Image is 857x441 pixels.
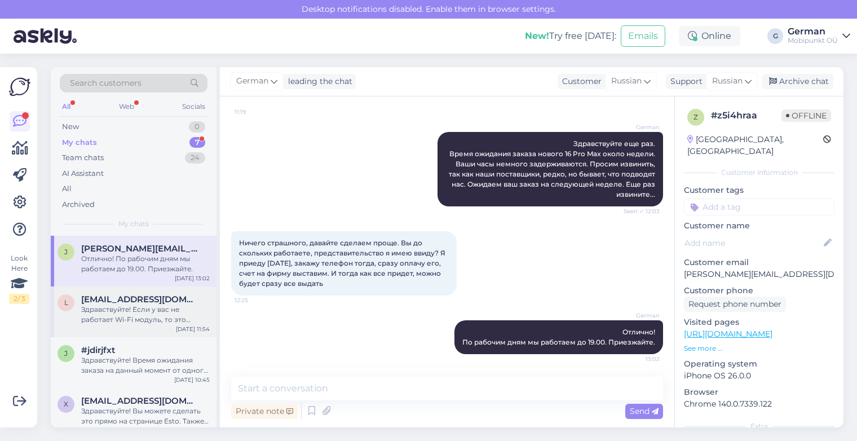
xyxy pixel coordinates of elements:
div: 2 / 3 [9,294,29,304]
span: Russian [712,75,743,87]
div: Socials [180,99,207,114]
a: [URL][DOMAIN_NAME] [684,329,772,339]
div: Request phone number [684,297,786,312]
span: #jdirjfxt [81,345,115,355]
span: Search customers [70,77,142,89]
div: # z5i4hraa [711,109,781,122]
span: German [617,123,660,131]
div: Отлично! По рабочим дням мы работаем до 19.00. Приезжайте. [81,254,210,274]
div: G [767,28,783,44]
span: Send [630,406,659,416]
div: 7 [189,137,205,148]
span: German [617,311,660,320]
div: Archived [62,199,95,210]
div: [DATE] 13:02 [175,274,210,283]
img: Askly Logo [9,76,30,98]
div: My chats [62,137,97,148]
div: [DATE] 10:45 [174,376,210,384]
div: Здравствуйте! Если у вас не работает Wi-Fi модуль, то это говорит о неисправности материнской пла... [81,305,210,325]
p: Chrome 140.0.7339.122 [684,398,834,410]
div: Online [679,26,740,46]
p: Browser [684,386,834,398]
span: Ничего страшного, давайте сделаем проще. Вы до скольких работаете, представительство я имею ввиду... [239,239,447,288]
b: New! [525,30,549,41]
div: Web [117,99,136,114]
div: German [788,27,838,36]
p: Customer tags [684,184,834,196]
div: All [60,99,73,114]
p: See more ... [684,343,834,354]
span: Seen ✓ 12:03 [617,207,660,215]
span: xlgene439@gmail.com [81,396,198,406]
div: Customer information [684,167,834,178]
p: Operating system [684,358,834,370]
div: New [62,121,79,133]
span: x [64,400,68,408]
span: 11:19 [235,108,277,116]
div: [DATE] 11:54 [176,325,210,333]
span: Offline [781,109,831,122]
input: Add name [684,237,821,249]
span: l [64,298,68,307]
div: 0 [189,121,205,133]
a: GermanMobipunkt OÜ [788,27,850,45]
div: Try free [DATE]: [525,29,616,43]
p: iPhone OS 26.0.0 [684,370,834,382]
div: Archive chat [762,74,833,89]
p: Visited pages [684,316,834,328]
span: My chats [118,219,149,229]
div: [DATE] 16:05 [175,426,210,435]
div: Здравствуйте! Вы можете сделать это прямо на странице Esto. Также ходатайство о рассрочке можно п... [81,406,210,426]
p: Customer email [684,257,834,268]
p: Customer phone [684,285,834,297]
span: 13:02 [617,355,660,363]
span: lizabernadska49@gmail.com [81,294,198,305]
input: Add a tag [684,199,834,215]
div: Здравствуйте! Время ожидания заказа на данный момент от одного до четырех месяцев. [81,355,210,376]
span: j [64,349,68,358]
span: Russian [611,75,642,87]
div: Extra [684,421,834,431]
span: J [64,248,68,256]
div: [GEOGRAPHIC_DATA], [GEOGRAPHIC_DATA] [687,134,823,157]
span: z [693,113,698,121]
div: leading the chat [284,76,352,87]
div: Support [666,76,703,87]
div: 24 [185,152,205,164]
button: Emails [621,25,665,47]
p: Customer name [684,220,834,232]
div: Team chats [62,152,104,164]
div: Mobipunkt OÜ [788,36,838,45]
div: All [62,183,72,195]
p: [PERSON_NAME][EMAIL_ADDRESS][DOMAIN_NAME] [684,268,834,280]
span: German [236,75,268,87]
span: Jana.sergejenko@icloud.com [81,244,198,254]
div: Private note [231,404,298,419]
div: Look Here [9,253,29,304]
span: 12:25 [235,296,277,305]
div: AI Assistant [62,168,104,179]
div: Customer [558,76,602,87]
